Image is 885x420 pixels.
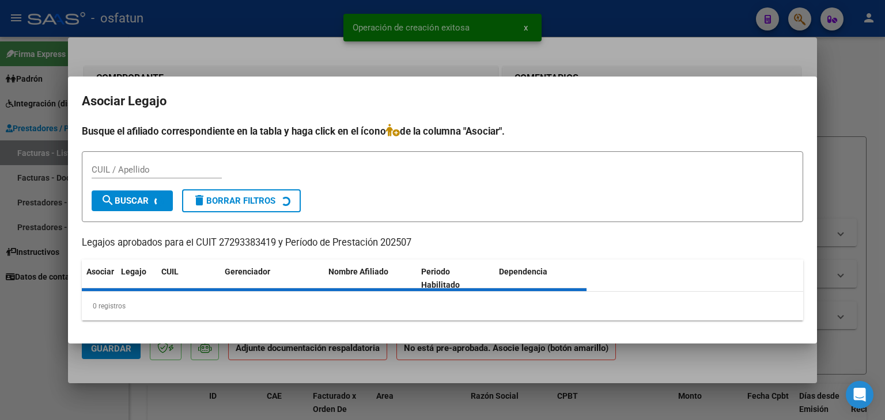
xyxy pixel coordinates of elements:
h4: Busque el afiliado correspondiente en la tabla y haga click en el ícono de la columna "Asociar". [82,124,803,139]
h2: Asociar Legajo [82,90,803,112]
span: Legajo [121,267,146,276]
datatable-header-cell: Legajo [116,259,157,297]
button: Borrar Filtros [182,189,301,212]
datatable-header-cell: Gerenciador [220,259,324,297]
span: Buscar [101,196,149,206]
div: Open Intercom Messenger [846,381,873,408]
p: Legajos aprobados para el CUIT 27293383419 y Período de Prestación 202507 [82,236,803,250]
button: Buscar [92,190,173,211]
datatable-header-cell: Asociar [82,259,116,297]
datatable-header-cell: Periodo Habilitado [417,259,494,297]
div: 0 registros [82,292,803,320]
datatable-header-cell: Dependencia [494,259,587,297]
span: Asociar [86,267,114,276]
span: Borrar Filtros [192,196,275,206]
datatable-header-cell: Nombre Afiliado [324,259,417,297]
span: Nombre Afiliado [328,267,388,276]
mat-icon: delete [192,193,206,207]
mat-icon: search [101,193,115,207]
datatable-header-cell: CUIL [157,259,220,297]
span: CUIL [161,267,179,276]
span: Gerenciador [225,267,270,276]
span: Periodo Habilitado [421,267,460,289]
span: Dependencia [499,267,547,276]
